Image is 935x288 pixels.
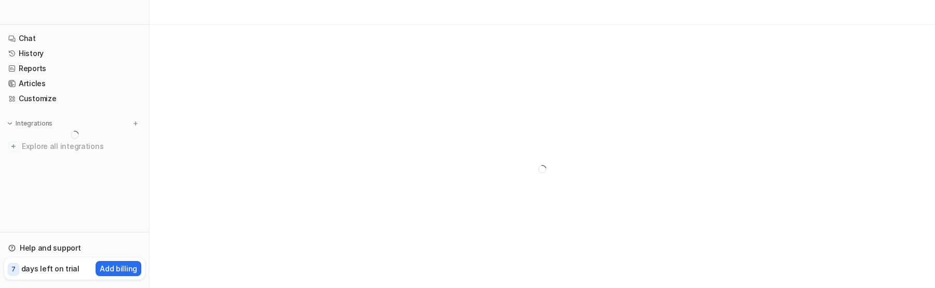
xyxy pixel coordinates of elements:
[4,76,145,91] a: Articles
[4,139,145,154] a: Explore all integrations
[4,61,145,76] a: Reports
[100,263,137,274] p: Add billing
[4,31,145,46] a: Chat
[8,141,19,152] img: explore all integrations
[4,241,145,255] a: Help and support
[16,119,52,128] p: Integrations
[11,265,16,274] p: 7
[21,263,79,274] p: days left on trial
[4,118,56,129] button: Integrations
[96,261,141,276] button: Add billing
[4,46,145,61] a: History
[132,120,139,127] img: menu_add.svg
[4,91,145,106] a: Customize
[6,120,14,127] img: expand menu
[22,138,141,155] span: Explore all integrations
